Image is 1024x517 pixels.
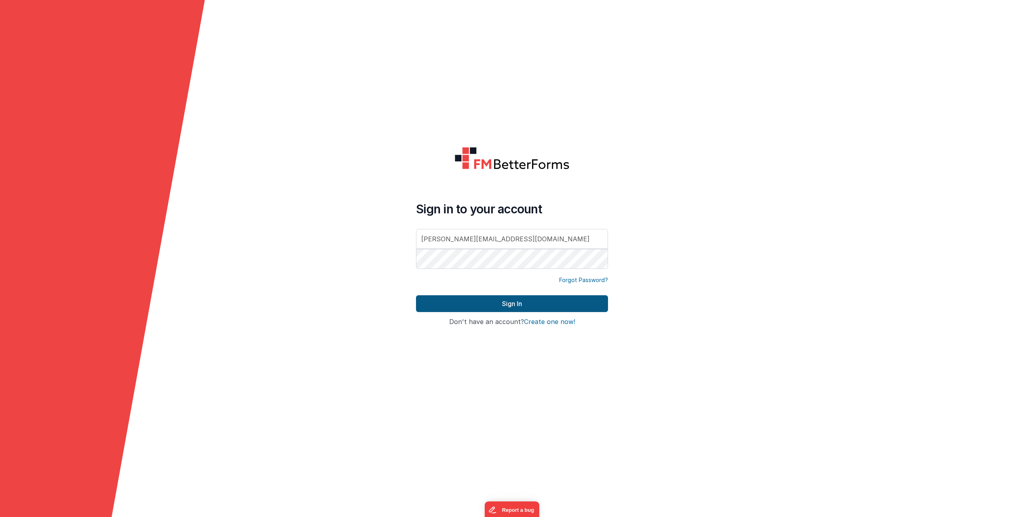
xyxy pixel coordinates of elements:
[524,318,575,326] button: Create one now!
[416,318,608,326] h4: Don't have an account?
[416,295,608,312] button: Sign In
[559,276,608,284] a: Forgot Password?
[416,202,608,216] h4: Sign in to your account
[416,229,608,249] input: Email Address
